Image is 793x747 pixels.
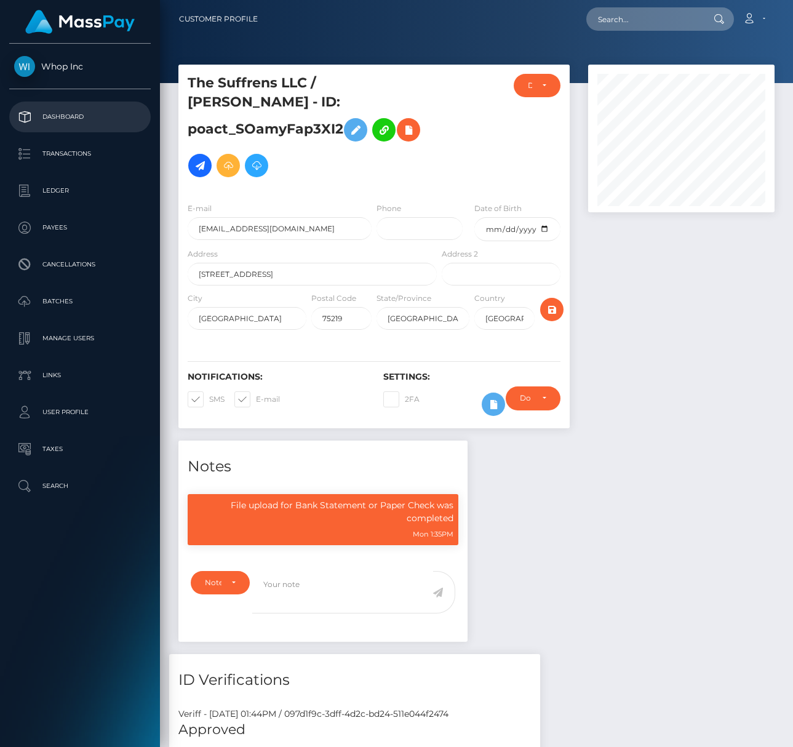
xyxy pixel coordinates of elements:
[528,81,532,90] div: DEACTIVE
[188,74,430,183] h5: The Suffrens LLC / [PERSON_NAME] - ID: poact_SOamyFap3XI2
[9,360,151,391] a: Links
[188,154,212,177] a: Initiate Payout
[442,249,478,260] label: Address 2
[413,530,453,538] small: Mon 1:35PM
[586,7,702,31] input: Search...
[311,293,356,304] label: Postal Code
[383,372,560,382] h6: Settings:
[14,56,35,77] img: Whop Inc
[14,477,146,495] p: Search
[14,218,146,237] p: Payees
[506,386,560,410] button: Do not require
[474,293,505,304] label: Country
[14,292,146,311] p: Batches
[9,434,151,465] a: Taxes
[14,255,146,274] p: Cancellations
[14,440,146,458] p: Taxes
[9,212,151,243] a: Payees
[377,293,431,304] label: State/Province
[188,372,365,382] h6: Notifications:
[25,10,135,34] img: MassPay Logo
[205,578,221,588] div: Note Type
[178,669,531,691] h4: ID Verifications
[14,145,146,163] p: Transactions
[188,391,225,407] label: SMS
[520,393,532,403] div: Do not require
[234,391,280,407] label: E-mail
[14,108,146,126] p: Dashboard
[474,203,522,214] label: Date of Birth
[191,571,250,594] button: Note Type
[9,397,151,428] a: User Profile
[193,499,453,525] p: File upload for Bank Statement or Paper Check was completed
[9,138,151,169] a: Transactions
[9,471,151,501] a: Search
[9,175,151,206] a: Ledger
[14,182,146,200] p: Ledger
[14,403,146,421] p: User Profile
[9,286,151,317] a: Batches
[14,366,146,385] p: Links
[9,249,151,280] a: Cancellations
[188,249,218,260] label: Address
[9,323,151,354] a: Manage Users
[14,329,146,348] p: Manage Users
[178,721,531,740] h5: Approved
[9,61,151,72] span: Whop Inc
[179,6,258,32] a: Customer Profile
[188,293,202,304] label: City
[188,203,212,214] label: E-mail
[169,708,540,721] div: Veriff - [DATE] 01:44PM / 097d1f9c-3dff-4d2c-bd24-511e044f2474
[377,203,401,214] label: Phone
[188,456,458,477] h4: Notes
[514,74,560,97] button: DEACTIVE
[383,391,420,407] label: 2FA
[9,102,151,132] a: Dashboard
